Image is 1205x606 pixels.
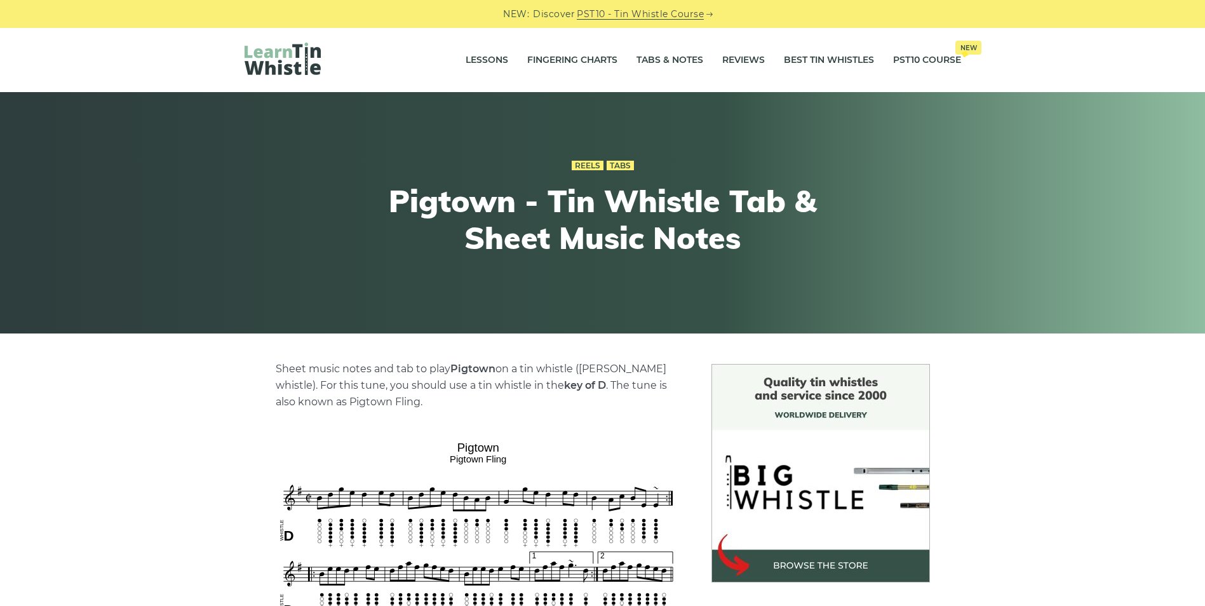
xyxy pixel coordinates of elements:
p: Sheet music notes and tab to play on a tin whistle ([PERSON_NAME] whistle). For this tune, you sh... [276,361,681,410]
a: Tabs [607,161,634,171]
span: New [955,41,981,55]
strong: Pigtown [450,363,495,375]
a: Reviews [722,44,765,76]
a: Reels [572,161,603,171]
img: BigWhistle Tin Whistle Store [711,364,930,582]
img: LearnTinWhistle.com [245,43,321,75]
a: Best Tin Whistles [784,44,874,76]
a: Tabs & Notes [636,44,703,76]
a: Lessons [466,44,508,76]
a: PST10 CourseNew [893,44,961,76]
h1: Pigtown - Tin Whistle Tab & Sheet Music Notes [369,183,837,256]
strong: key of D [564,379,606,391]
a: Fingering Charts [527,44,617,76]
